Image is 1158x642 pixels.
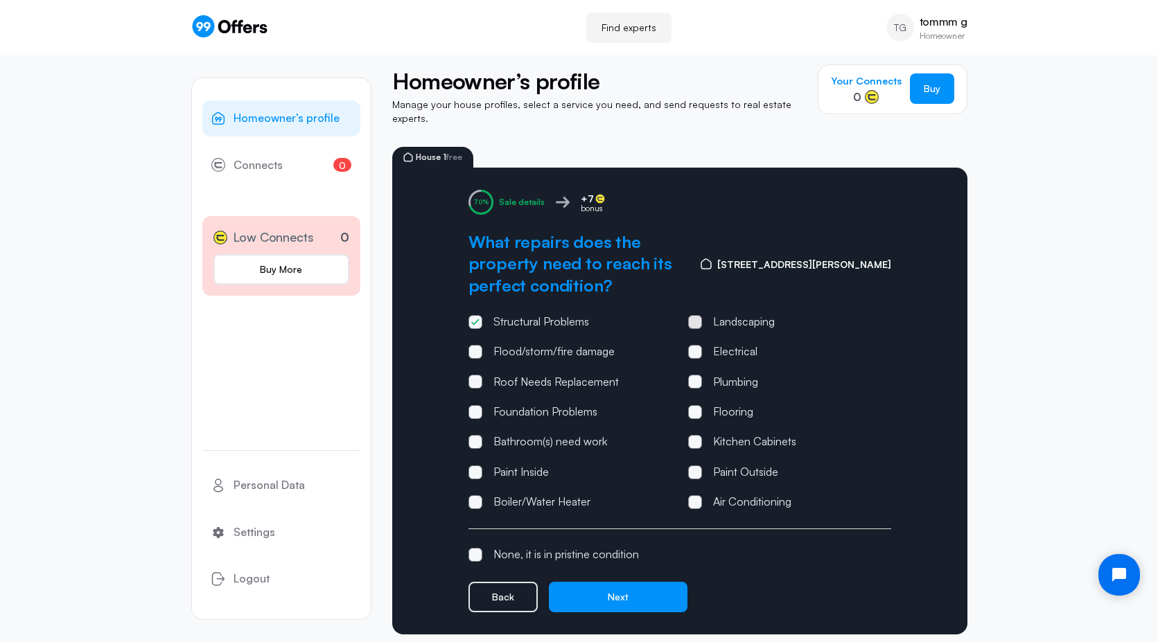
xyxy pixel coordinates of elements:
a: Homeowner’s profile [202,100,360,136]
a: Settings [202,515,360,551]
p: 0 [340,228,349,247]
a: Buy More [213,254,349,285]
span: 0 [333,158,351,172]
div: Plumbing [713,373,758,391]
div: None, it is in pristine condition [493,546,639,564]
a: Connects0 [202,148,360,184]
h5: Homeowner’s profile [392,64,804,98]
div: Flood/storm/fire damage [493,343,615,361]
p: Homeowner [920,32,967,40]
div: Paint Inside [493,463,549,481]
p: Manage your house profiles, select a service you need, and send requests to real estate experts. [392,98,804,125]
span: Logout [234,570,270,588]
span: 0 [853,89,861,105]
span: TG [894,21,906,35]
p: Your Connects [831,73,902,89]
div: Paint Outside [713,463,778,481]
div: Kitchen Cabinets [713,433,796,451]
span: Homeowner’s profile [234,109,340,127]
span: Personal Data [234,476,305,494]
a: Buy [910,73,954,104]
span: Low Connects [233,227,314,247]
iframe: Tidio Chat [1087,542,1152,607]
a: Personal Data [202,467,360,503]
span: [STREET_ADDRESS][PERSON_NAME] [717,257,891,272]
div: Electrical [713,343,757,361]
div: Foundation Problems [493,403,597,421]
div: Roof Needs Replacement [493,373,619,391]
div: Air Conditioning [713,493,791,511]
p: bonus [581,203,605,214]
div: Sale details [499,197,545,208]
button: Next [549,582,687,612]
div: Boiler/Water Heater [493,493,590,511]
span: +7 [581,191,594,206]
div: Landscaping [713,313,775,331]
div: Bathroom(s) need work [493,433,607,451]
span: Settings [234,524,275,542]
h2: What repairs does the property need to reach its perfect condition? [468,231,678,296]
div: Flooring [713,403,753,421]
span: House 1 [416,153,462,161]
button: Logout [202,561,360,597]
span: free [446,152,462,162]
span: Connects [234,157,283,175]
p: tommm g [920,15,967,28]
button: Back [468,582,538,612]
div: Structural Problems [493,313,589,331]
a: Find experts [586,12,672,43]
